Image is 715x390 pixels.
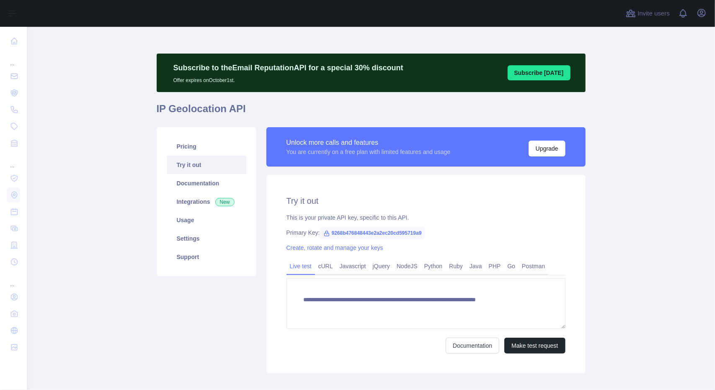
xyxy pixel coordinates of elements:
[504,259,519,273] a: Go
[167,248,246,266] a: Support
[624,7,671,20] button: Invite users
[167,229,246,248] a: Settings
[320,227,425,239] span: 9268b476848443e2a2ec20cd595719a9
[315,259,336,273] a: cURL
[336,259,369,273] a: Javascript
[167,211,246,229] a: Usage
[287,138,451,148] div: Unlock more calls and features
[173,62,403,74] p: Subscribe to the Email Reputation API for a special 30 % discount
[167,156,246,174] a: Try it out
[287,213,565,222] div: This is your private API key, specific to this API.
[504,338,565,354] button: Make test request
[446,259,466,273] a: Ruby
[7,50,20,67] div: ...
[7,271,20,288] div: ...
[215,198,235,206] span: New
[369,259,393,273] a: jQuery
[529,141,565,157] button: Upgrade
[421,259,446,273] a: Python
[466,259,485,273] a: Java
[287,228,565,237] div: Primary Key:
[508,65,570,80] button: Subscribe [DATE]
[287,148,451,156] div: You are currently on a free plan with limited features and usage
[157,102,586,122] h1: IP Geolocation API
[519,259,548,273] a: Postman
[167,192,246,211] a: Integrations New
[173,74,403,84] p: Offer expires on October 1st.
[167,137,246,156] a: Pricing
[485,259,504,273] a: PHP
[287,259,315,273] a: Live test
[287,195,565,207] h2: Try it out
[393,259,421,273] a: NodeJS
[287,244,383,251] a: Create, rotate and manage your keys
[446,338,499,354] a: Documentation
[167,174,246,192] a: Documentation
[638,9,670,18] span: Invite users
[7,152,20,169] div: ...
